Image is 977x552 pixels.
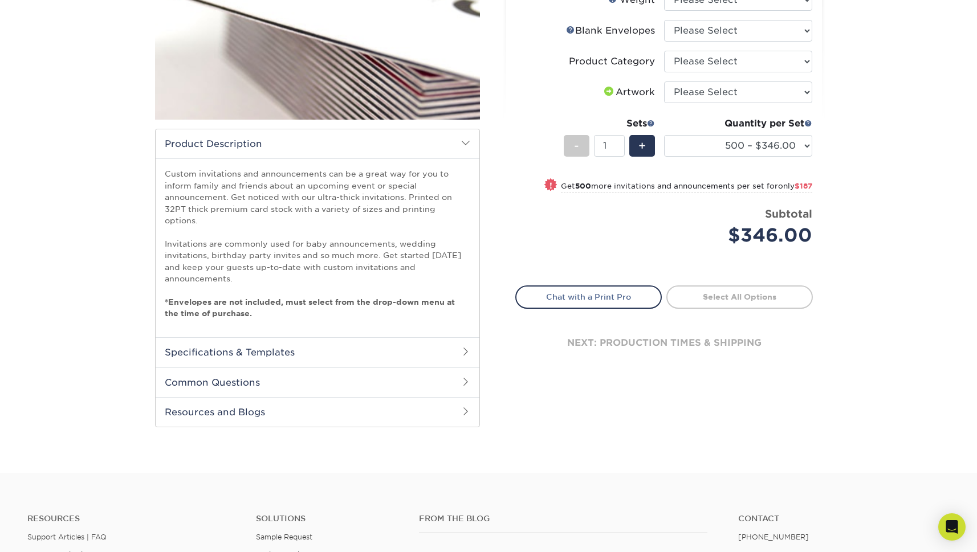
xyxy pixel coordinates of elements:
[778,182,812,190] span: only
[27,514,239,524] h4: Resources
[27,533,107,541] a: Support Articles | FAQ
[561,182,812,193] small: Get more invitations and announcements per set for
[564,117,655,130] div: Sets
[156,397,479,427] h2: Resources and Blogs
[795,182,812,190] span: $187
[765,207,812,220] strong: Subtotal
[156,367,479,397] h2: Common Questions
[165,297,455,318] strong: *Envelopes are not included, must select from the drop-down menu at the time of purchase.
[664,117,812,130] div: Quantity per Set
[638,137,646,154] span: +
[549,179,552,191] span: !
[419,514,708,524] h4: From the Blog
[602,85,655,99] div: Artwork
[938,513,966,541] div: Open Intercom Messenger
[738,533,809,541] a: [PHONE_NUMBER]
[515,285,662,308] a: Chat with a Print Pro
[156,337,479,367] h2: Specifications & Templates
[165,168,470,319] p: Custom invitations and announcements can be a great way for you to inform family and friends abou...
[738,514,950,524] a: Contact
[256,514,402,524] h4: Solutions
[156,129,479,158] h2: Product Description
[575,182,591,190] strong: 500
[574,137,579,154] span: -
[666,285,813,308] a: Select All Options
[256,533,312,541] a: Sample Request
[569,55,655,68] div: Product Category
[566,24,655,38] div: Blank Envelopes
[673,222,812,249] div: $346.00
[515,309,813,377] div: next: production times & shipping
